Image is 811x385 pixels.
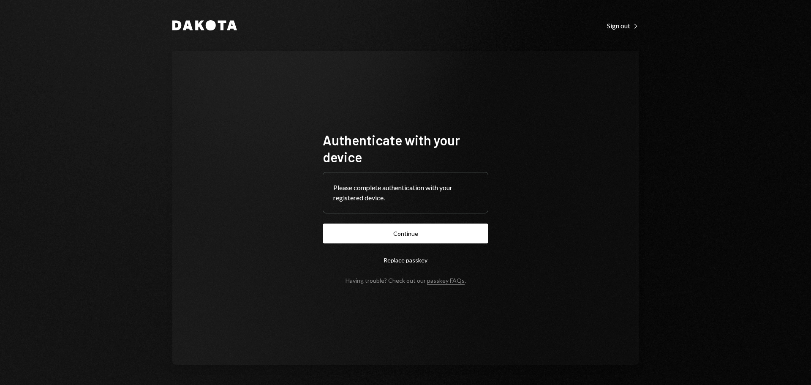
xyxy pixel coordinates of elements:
[346,277,466,284] div: Having trouble? Check out our .
[427,277,465,285] a: passkey FAQs
[607,22,639,30] div: Sign out
[323,224,488,243] button: Continue
[333,183,478,203] div: Please complete authentication with your registered device.
[607,21,639,30] a: Sign out
[323,250,488,270] button: Replace passkey
[323,131,488,165] h1: Authenticate with your device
